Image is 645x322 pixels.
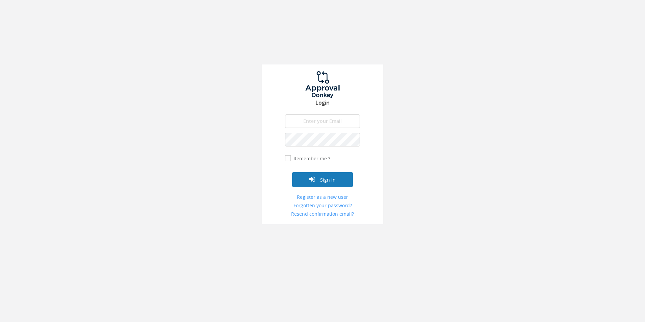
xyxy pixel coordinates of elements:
img: logo.png [297,71,348,98]
input: Enter your Email [285,114,360,128]
a: Resend confirmation email? [285,211,360,217]
h3: Login [262,100,383,106]
label: Remember me ? [292,155,330,162]
button: Sign in [292,172,353,187]
a: Forgotten your password? [285,202,360,209]
a: Register as a new user [285,194,360,200]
